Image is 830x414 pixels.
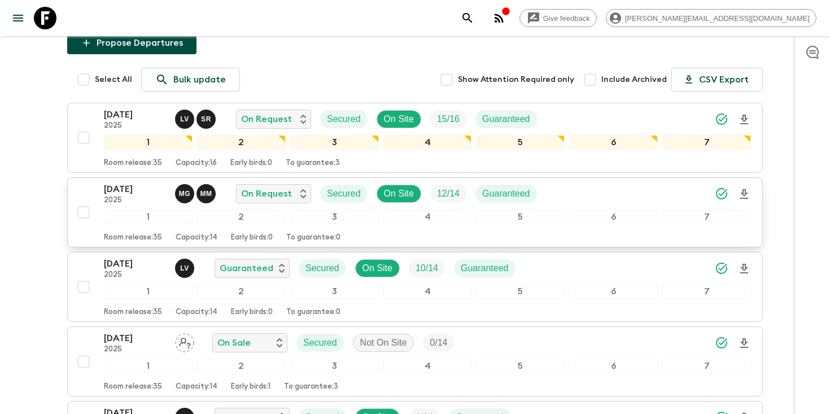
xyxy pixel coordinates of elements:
span: Assign pack leader [175,337,194,346]
p: Guaranteed [461,262,509,275]
svg: Download Onboarding [737,113,751,127]
p: On Site [362,262,392,275]
p: M M [200,189,212,198]
div: Trip Fill [430,110,466,128]
p: [DATE] [104,182,166,196]
div: 5 [476,210,565,224]
p: To guarantee: 0 [286,308,340,317]
div: 5 [476,359,565,373]
div: 2 [197,359,286,373]
div: 4 [383,210,472,224]
svg: Synced Successfully [715,187,728,201]
div: Not On Site [353,334,414,352]
div: 5 [476,284,565,299]
div: 7 [662,284,751,299]
p: Guaranteed [482,187,530,201]
span: Include Archived [601,74,667,85]
button: [DATE]2025Assign pack leaderOn SaleSecuredNot On SiteTrip Fill1234567Room release:35Capacity:14Ea... [67,326,763,396]
p: On Site [384,187,414,201]
p: M G [179,189,191,198]
p: 10 / 14 [416,262,438,275]
p: On Request [241,187,292,201]
p: Room release: 35 [104,308,162,317]
div: 4 [383,359,472,373]
div: 1 [104,135,193,150]
p: Capacity: 14 [176,382,217,391]
p: Capacity: 14 [176,233,217,242]
span: Marcella Granatiere, Matias Molina [175,188,218,197]
span: [PERSON_NAME][EMAIL_ADDRESS][DOMAIN_NAME] [619,14,816,23]
div: 3 [290,359,379,373]
p: To guarantee: 0 [286,233,340,242]
div: 7 [662,210,751,224]
div: 6 [569,210,658,224]
div: 6 [569,359,658,373]
p: Room release: 35 [104,159,162,168]
svg: Synced Successfully [715,112,728,126]
p: Secured [305,262,339,275]
div: Trip Fill [430,185,466,203]
div: 1 [104,210,193,224]
p: 15 / 16 [437,112,460,126]
p: Room release: 35 [104,382,162,391]
button: LV [175,259,196,278]
p: 2025 [104,345,166,354]
button: [DATE]2025Marcella Granatiere, Matias MolinaOn RequestSecuredOn SiteTrip FillGuaranteed1234567Roo... [67,177,763,247]
p: 12 / 14 [437,187,460,201]
span: Select All [95,74,132,85]
div: On Site [377,110,421,128]
div: Trip Fill [423,334,454,352]
div: Secured [320,110,368,128]
svg: Synced Successfully [715,336,728,350]
div: 3 [290,135,379,150]
div: 7 [662,359,751,373]
p: [DATE] [104,332,166,345]
div: 2 [197,284,286,299]
p: On Site [384,112,414,126]
div: 4 [383,284,472,299]
p: 2025 [104,196,166,205]
p: To guarantee: 3 [284,382,338,391]
p: [DATE] [104,108,166,121]
p: Capacity: 16 [176,159,217,168]
div: 4 [383,135,472,150]
a: Give feedback [519,9,597,27]
p: Guaranteed [482,112,530,126]
a: Bulk update [141,68,240,91]
div: 2 [197,210,286,224]
p: 2025 [104,271,166,280]
p: Capacity: 14 [176,308,217,317]
span: Lucas Valentim [175,262,196,271]
p: Secured [327,187,361,201]
div: 7 [662,135,751,150]
div: [PERSON_NAME][EMAIL_ADDRESS][DOMAIN_NAME] [606,9,816,27]
div: 5 [476,135,565,150]
p: To guarantee: 3 [286,159,340,168]
svg: Download Onboarding [737,337,751,350]
p: Guaranteed [220,262,273,275]
button: Propose Departures [67,32,196,54]
p: L V [180,264,189,273]
div: 6 [569,284,658,299]
div: 2 [197,135,286,150]
button: menu [7,7,29,29]
button: LVSR [175,110,218,129]
p: On Request [241,112,292,126]
svg: Synced Successfully [715,262,728,275]
div: On Site [377,185,421,203]
button: search adventures [456,7,479,29]
p: 2025 [104,121,166,130]
span: Lucas Valentim, Sol Rodriguez [175,113,218,122]
div: 6 [569,135,658,150]
p: Early birds: 0 [230,159,272,168]
p: Early birds: 0 [231,233,273,242]
div: 3 [290,210,379,224]
p: Secured [327,112,361,126]
p: Secured [303,336,337,350]
svg: Download Onboarding [737,262,751,276]
span: Show Attention Required only [458,74,574,85]
p: Early birds: 1 [231,382,270,391]
p: On Sale [217,336,251,350]
div: Trip Fill [409,259,445,277]
div: Secured [296,334,344,352]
